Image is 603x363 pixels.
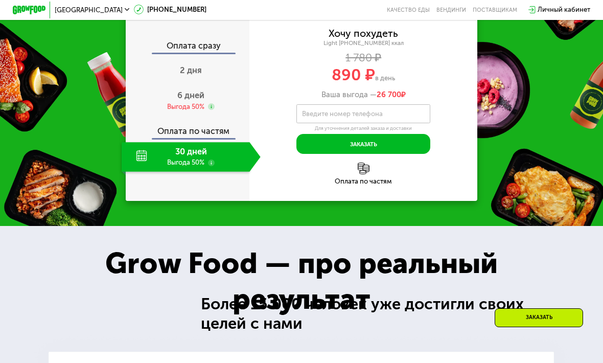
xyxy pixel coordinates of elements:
span: 6 дней [177,90,204,100]
div: Ваша выгода — [249,90,477,99]
span: [GEOGRAPHIC_DATA] [55,7,123,13]
div: Grow Food — про реальный результат [64,245,539,317]
button: Заказать [296,134,430,154]
span: 26 700 [377,90,401,99]
a: Качество еды [387,7,430,13]
div: 1 780 ₽ [249,53,477,62]
label: Введите номер телефона [302,111,383,116]
span: 2 дня [180,65,202,75]
div: Личный кабинет [538,5,590,15]
div: Для уточнения деталей заказа и доставки [296,125,430,132]
div: Заказать [495,308,583,327]
a: Вендинги [436,7,466,13]
div: Более 15 000 человек уже достигли своих целей с нами [201,294,552,333]
div: Хочу похудеть [329,29,398,38]
a: [PHONE_NUMBER] [134,5,206,15]
div: Light [PHONE_NUMBER] ккал [249,39,477,47]
img: l6xcnZfty9opOoJh.png [358,163,369,174]
span: ₽ [377,90,406,99]
span: в день [375,74,395,82]
div: Оплата сразу [126,42,249,53]
div: Выгода 50% [167,102,204,111]
div: Оплата по частям [249,178,477,185]
div: Оплата по частям [126,119,249,138]
span: 890 ₽ [332,65,375,84]
div: поставщикам [473,7,517,13]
